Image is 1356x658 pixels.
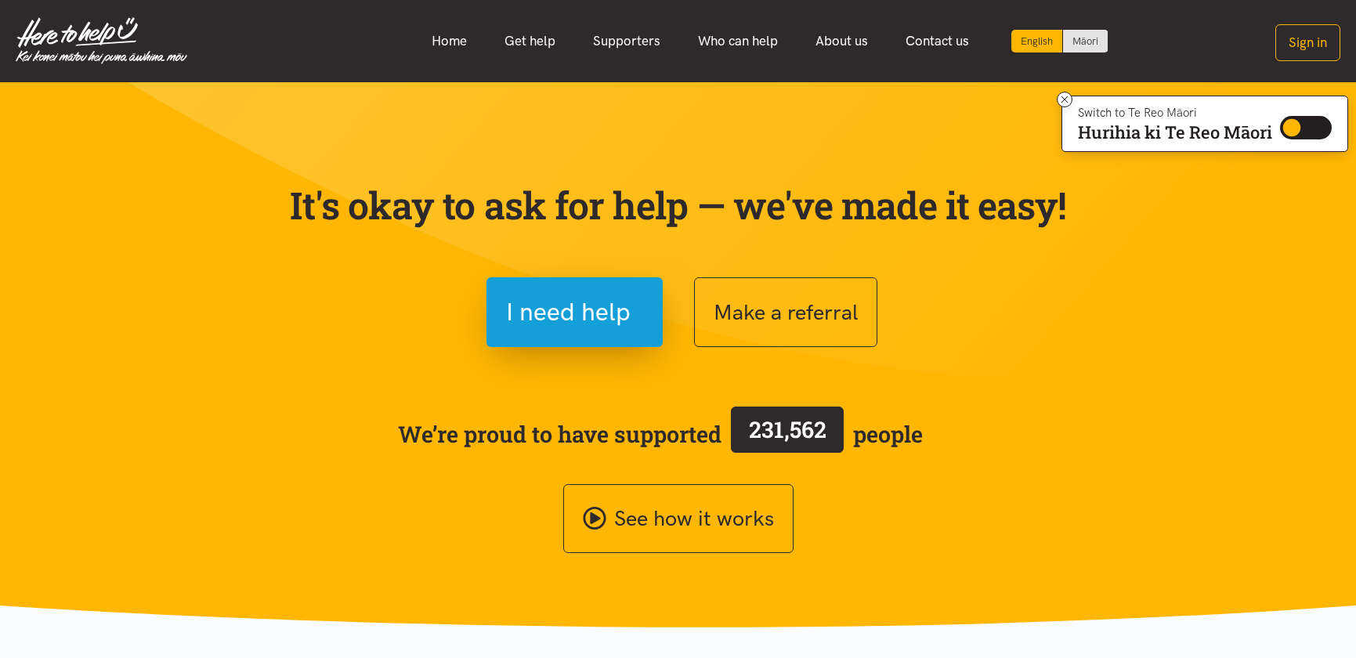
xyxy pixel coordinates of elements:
[1063,30,1108,52] a: Switch to Te Reo Māori
[1275,24,1340,61] button: Sign in
[398,403,923,465] span: We’re proud to have supported people
[1078,108,1272,117] p: Switch to Te Reo Māori
[486,277,663,347] button: I need help
[574,24,679,58] a: Supporters
[749,414,826,444] span: 231,562
[721,403,853,465] a: 231,562
[887,24,988,58] a: Contact us
[1011,30,1108,52] div: Language toggle
[506,292,631,332] span: I need help
[287,183,1070,228] p: It's okay to ask for help — we've made it easy!
[1078,125,1272,139] p: Hurihia ki Te Reo Māori
[797,24,887,58] a: About us
[486,24,574,58] a: Get help
[694,277,877,347] button: Make a referral
[413,24,486,58] a: Home
[563,484,794,554] a: See how it works
[16,17,187,64] img: Home
[679,24,797,58] a: Who can help
[1011,30,1063,52] div: Current language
